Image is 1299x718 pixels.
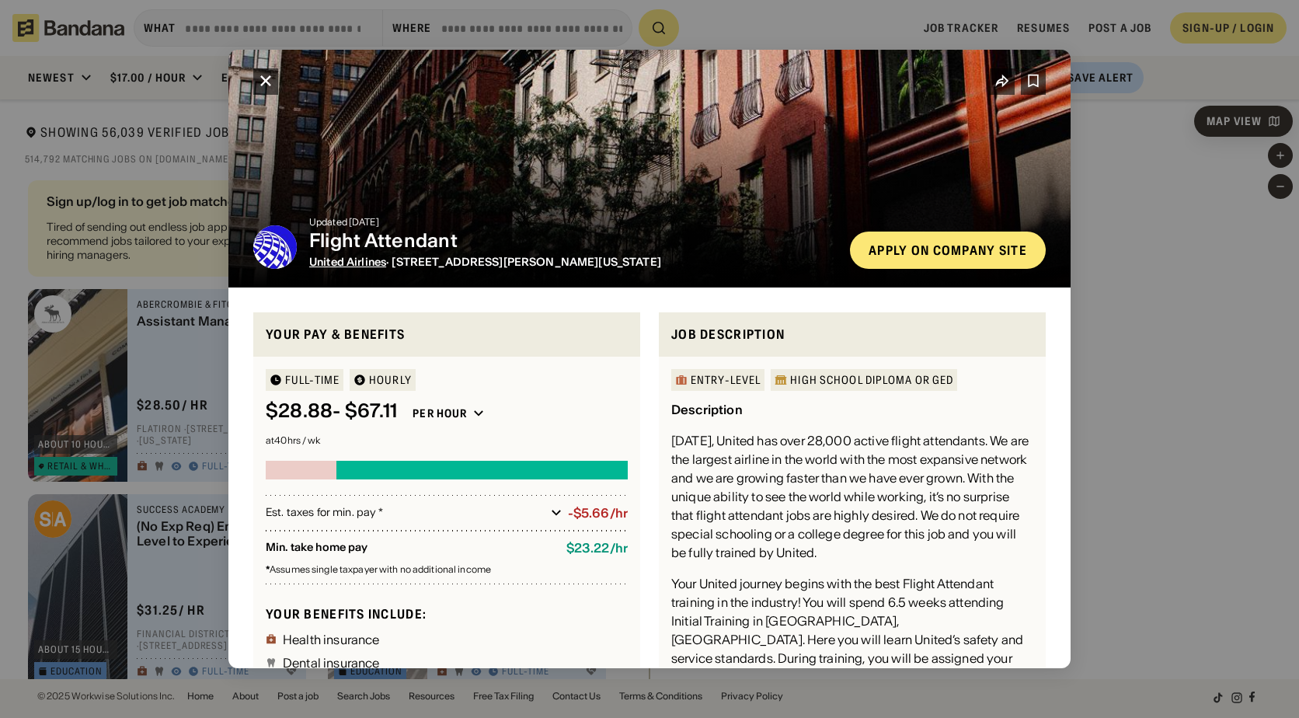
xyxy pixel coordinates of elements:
div: -$5.66/hr [568,506,628,521]
img: United Airlines logo [253,225,297,269]
div: Your pay & benefits [266,325,628,344]
div: · [STREET_ADDRESS][PERSON_NAME][US_STATE] [309,256,838,269]
div: High School Diploma or GED [790,375,953,385]
div: Entry-Level [691,375,761,385]
div: Full-time [285,375,340,385]
div: $ 28.88 - $67.11 [266,400,397,423]
div: Job Description [671,325,1033,344]
div: [DATE], United has over 28,000 active flight attendants. We are the largest airline in the world ... [671,431,1033,562]
div: Health insurance [283,633,380,646]
div: Per hour [413,406,467,420]
div: Dental insurance [283,657,380,669]
div: Assumes single taxpayer with no additional income [266,565,628,574]
div: Updated [DATE] [309,218,838,227]
div: Est. taxes for min. pay * [266,505,545,521]
div: HOURLY [369,375,412,385]
div: $ 23.22 / hr [566,541,628,556]
div: at 40 hrs / wk [266,436,628,445]
div: Your benefits include: [266,606,628,622]
div: Min. take home pay [266,541,554,556]
div: Apply on company site [869,244,1027,256]
div: Flight Attendant [309,230,838,253]
a: United Airlines [309,255,386,269]
div: Description [671,402,743,417]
